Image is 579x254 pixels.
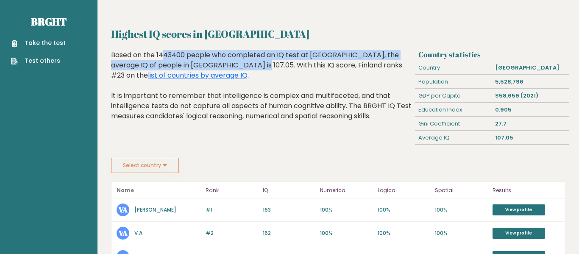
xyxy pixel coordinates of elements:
p: 100% [320,229,372,237]
p: 100% [378,206,430,214]
button: Select country [111,158,179,173]
div: Education Index [415,103,492,117]
text: VA [118,205,128,215]
p: 100% [320,206,372,214]
a: View profile [493,204,545,215]
div: [GEOGRAPHIC_DATA] [492,61,568,75]
p: Results [493,185,560,195]
p: Spatial [435,185,487,195]
h2: Highest IQ scores in [GEOGRAPHIC_DATA] [111,26,565,42]
a: list of countries by average IQ [148,70,248,80]
p: Rank [206,185,258,195]
a: [PERSON_NAME] [134,206,176,213]
a: V A [134,229,142,237]
a: Brght [31,15,67,28]
p: Numerical [320,185,372,195]
div: GDP per Capita [415,89,492,103]
a: Take the test [11,39,66,47]
a: Test others [11,56,66,65]
div: $58,659 (2021) [492,89,568,103]
div: Country [415,61,492,75]
text: VA [118,228,128,238]
b: Name [117,187,134,194]
p: 100% [435,206,487,214]
p: IQ [263,185,315,195]
div: Average IQ [415,131,492,145]
div: Based on the 1443400 people who completed an IQ test at [GEOGRAPHIC_DATA], the average IQ of peop... [111,50,412,134]
div: Population [415,75,492,89]
p: 100% [378,229,430,237]
p: #1 [206,206,258,214]
div: 107.05 [492,131,568,145]
p: 100% [435,229,487,237]
a: View profile [493,228,545,239]
p: 162 [263,229,315,237]
p: Logical [378,185,430,195]
div: Gini Coefficient [415,117,492,131]
div: 5,528,796 [492,75,568,89]
div: 27.7 [492,117,568,131]
p: 163 [263,206,315,214]
p: #2 [206,229,258,237]
h3: Country statistics [418,50,565,59]
div: 0.905 [492,103,568,117]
